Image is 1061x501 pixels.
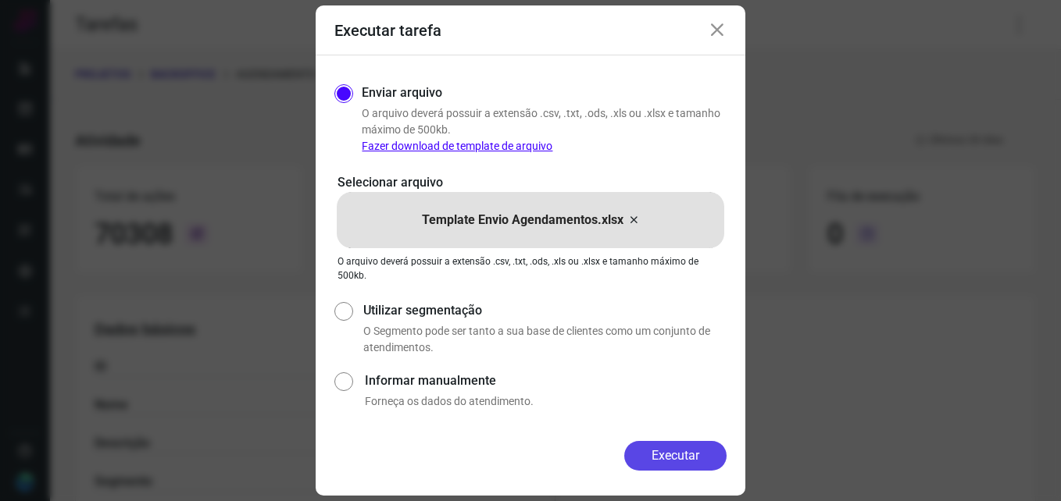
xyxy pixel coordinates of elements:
h3: Executar tarefa [334,21,441,40]
button: Executar [624,441,727,471]
p: Forneça os dados do atendimento. [365,393,727,410]
p: Selecionar arquivo [338,173,723,192]
p: O Segmento pode ser tanto a sua base de clientes como um conjunto de atendimentos. [363,323,727,356]
p: Template Envio Agendamentos.xlsx [422,211,623,229]
a: Fazer download de template de arquivo [362,140,552,152]
label: Utilizar segmentação [363,301,727,320]
label: Enviar arquivo [362,83,442,102]
p: O arquivo deverá possuir a extensão .csv, .txt, .ods, .xls ou .xlsx e tamanho máximo de 500kb. [362,105,727,155]
p: O arquivo deverá possuir a extensão .csv, .txt, .ods, .xls ou .xlsx e tamanho máximo de 500kb. [338,254,723,282]
label: Informar manualmente [365,371,727,390]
